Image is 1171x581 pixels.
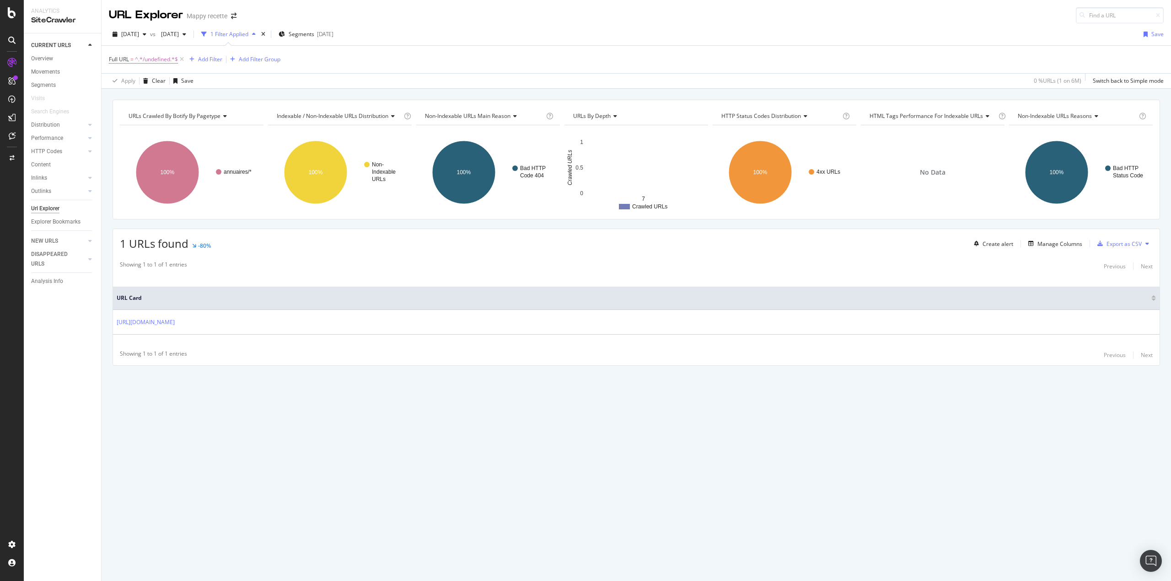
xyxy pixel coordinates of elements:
a: Outlinks [31,187,86,196]
a: HTTP Codes [31,147,86,156]
span: 2025 Sep. 15th [157,30,179,38]
text: 100% [308,169,322,176]
svg: A chart. [120,133,263,212]
button: Apply [109,74,135,88]
div: A chart. [713,133,856,212]
span: 2025 Sep. 17th [121,30,139,38]
div: Next [1141,262,1153,270]
button: Manage Columns [1025,238,1082,249]
button: [DATE] [157,27,190,42]
span: Non-Indexable URLs Main Reason [425,112,510,120]
text: Non- [372,161,384,168]
span: HTML Tags Performance for Indexable URLs [870,112,983,120]
text: 100% [753,169,767,176]
a: NEW URLS [31,236,86,246]
button: Next [1141,261,1153,272]
span: Segments [289,30,314,38]
input: Find a URL [1076,7,1164,23]
span: No Data [920,168,945,177]
div: Search Engines [31,107,69,117]
div: -80% [198,242,211,250]
div: Analysis Info [31,277,63,286]
a: Distribution [31,120,86,130]
div: 1 Filter Applied [210,30,248,38]
text: 7 [642,196,645,202]
svg: A chart. [416,133,560,212]
text: Bad HTTP [1113,165,1139,171]
div: Export as CSV [1107,240,1142,248]
div: Apply [121,77,135,85]
svg: A chart. [268,133,412,212]
a: Analysis Info [31,277,95,286]
a: DISAPPEARED URLS [31,250,86,269]
h4: Indexable / Non-Indexable URLs Distribution [275,109,402,123]
h4: URLs by Depth [571,109,700,123]
div: Showing 1 to 1 of 1 entries [120,261,187,272]
button: 1 Filter Applied [198,27,259,42]
button: [DATE] [109,27,150,42]
a: Explorer Bookmarks [31,217,95,227]
div: Showing 1 to 1 of 1 entries [120,350,187,361]
a: CURRENT URLS [31,41,86,50]
a: Url Explorer [31,204,95,213]
div: Url Explorer [31,204,59,213]
button: Previous [1104,261,1126,272]
div: Open Intercom Messenger [1140,550,1162,572]
h4: URLs Crawled By Botify By pagetype [127,109,255,123]
text: Code 404 [520,172,544,179]
span: 1 URLs found [120,236,188,251]
text: annuaires/* [224,169,252,175]
div: Explorer Bookmarks [31,217,81,227]
span: URLs Crawled By Botify By pagetype [129,112,220,120]
button: Add Filter [186,54,222,65]
div: Add Filter [198,55,222,63]
div: Previous [1104,262,1126,270]
div: A chart. [564,133,708,212]
svg: A chart. [1009,133,1153,212]
div: Previous [1104,351,1126,359]
div: SiteCrawler [31,15,94,26]
text: Status Code [1113,172,1143,179]
div: Segments [31,80,56,90]
h4: HTTP Status Codes Distribution [720,109,841,123]
div: Performance [31,133,63,143]
span: URLs by Depth [573,112,611,120]
button: Segments[DATE] [275,27,337,42]
div: URL Explorer [109,7,183,23]
button: Previous [1104,350,1126,361]
div: Next [1141,351,1153,359]
text: 100% [161,169,175,176]
span: Non-Indexable URLs Reasons [1018,112,1092,120]
text: Crawled URLs [632,203,667,210]
div: Save [181,77,193,85]
a: Overview [31,54,95,64]
button: Clear [140,74,166,88]
span: URL Card [117,294,1149,302]
span: vs [150,30,157,38]
span: = [130,55,134,63]
span: Indexable / Non-Indexable URLs distribution [277,112,388,120]
text: Bad HTTP [520,165,546,171]
div: 0 % URLs ( 1 on 6M ) [1034,77,1081,85]
button: Export as CSV [1094,236,1142,251]
text: URLs [372,176,386,182]
div: HTTP Codes [31,147,62,156]
div: Manage Columns [1037,240,1082,248]
div: Visits [31,94,45,103]
h4: Non-Indexable URLs Reasons [1016,109,1137,123]
div: Create alert [983,240,1013,248]
text: 100% [457,169,471,176]
a: Movements [31,67,95,77]
button: Add Filter Group [226,54,280,65]
div: Save [1151,30,1164,38]
div: Content [31,160,51,170]
button: Save [170,74,193,88]
a: Search Engines [31,107,78,117]
div: Add Filter Group [239,55,280,63]
a: Visits [31,94,54,103]
div: NEW URLS [31,236,58,246]
div: Analytics [31,7,94,15]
